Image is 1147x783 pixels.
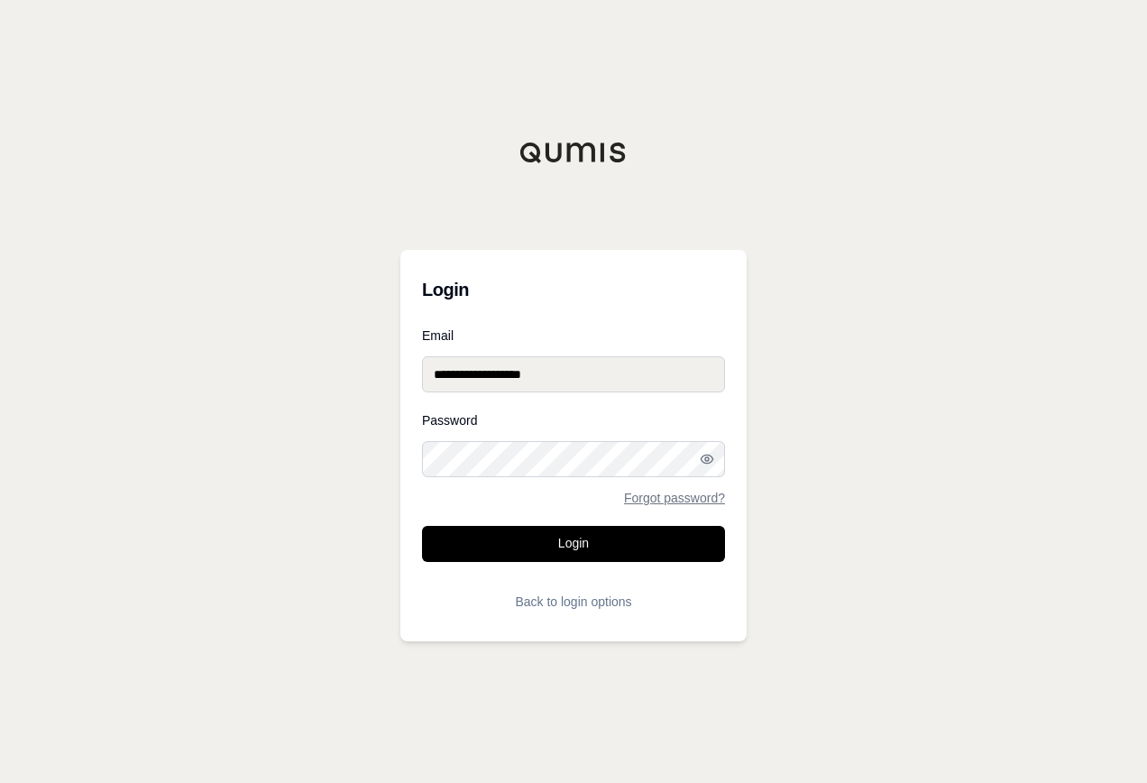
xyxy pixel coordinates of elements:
h3: Login [422,272,725,308]
label: Password [422,414,725,427]
label: Email [422,329,725,342]
button: Login [422,526,725,562]
button: Back to login options [422,584,725,620]
img: Qumis [519,142,628,163]
a: Forgot password? [624,492,725,504]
